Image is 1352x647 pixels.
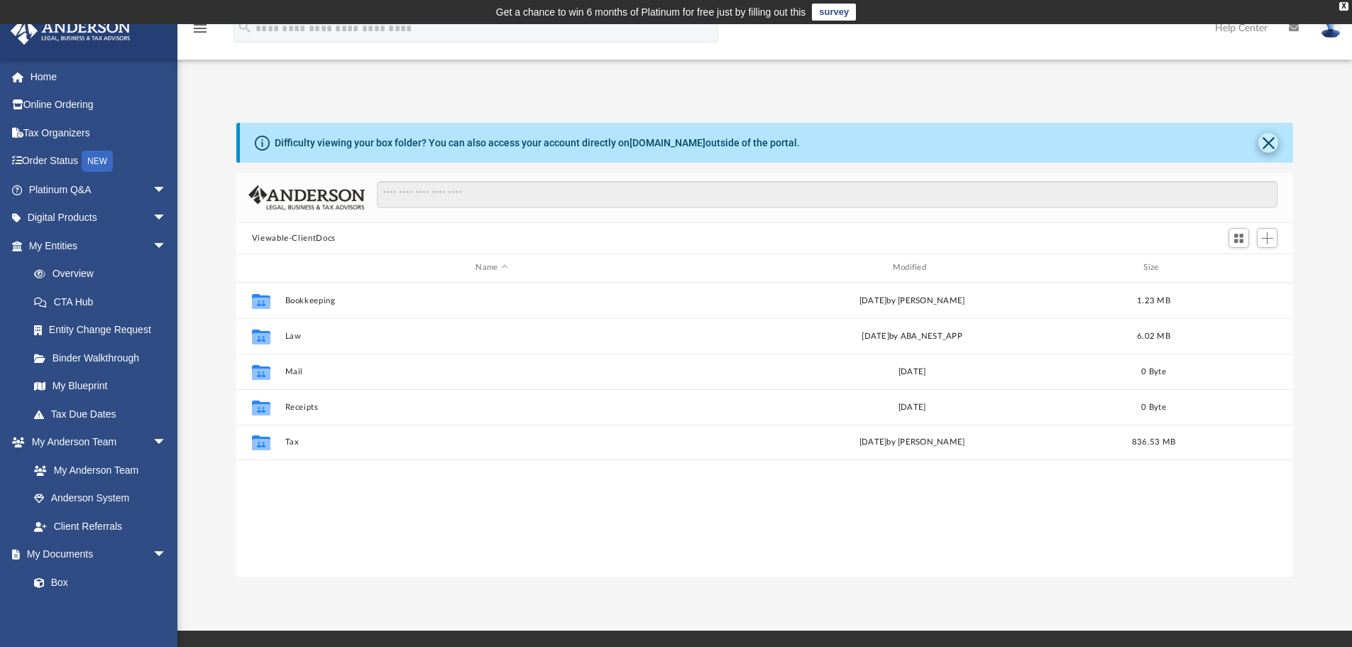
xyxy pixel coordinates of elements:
[20,372,181,401] a: My Blueprint
[236,283,1294,577] div: grid
[10,175,188,204] a: Platinum Q&Aarrow_drop_down
[10,91,188,119] a: Online Ordering
[1258,133,1278,153] button: Close
[192,27,209,37] a: menu
[10,540,181,569] a: My Documentsarrow_drop_down
[10,428,181,457] a: My Anderson Teamarrow_drop_down
[285,403,698,412] button: Receipts
[10,62,188,91] a: Home
[20,400,188,428] a: Tax Due Dates
[705,436,1119,449] div: [DATE] by [PERSON_NAME]
[275,136,800,151] div: Difficulty viewing your box folder? You can also access your account directly on outside of the p...
[20,512,181,540] a: Client Referrals
[1320,18,1341,38] img: User Pic
[496,4,806,21] div: Get a chance to win 6 months of Platinum for free just by filling out this
[705,365,1119,378] div: [DATE]
[20,260,188,288] a: Overview
[153,540,181,570] span: arrow_drop_down
[705,261,1119,274] div: Modified
[153,175,181,205] span: arrow_drop_down
[153,428,181,457] span: arrow_drop_down
[10,232,188,260] a: My Entitiesarrow_drop_down
[10,119,188,147] a: Tax Organizers
[284,261,698,274] div: Name
[1137,296,1170,304] span: 1.23 MB
[1229,228,1250,248] button: Switch to Grid View
[705,401,1119,413] div: [DATE]
[1339,2,1348,11] div: close
[10,204,188,232] a: Digital Productsarrow_drop_down
[285,437,698,447] button: Tax
[285,367,698,376] button: Mail
[153,232,181,261] span: arrow_drop_down
[1137,332,1170,339] span: 6.02 MB
[1141,403,1166,411] span: 0 Byte
[20,484,181,513] a: Anderson System
[285,332,698,341] button: Law
[705,330,1119,342] div: [DATE] by ABA_NEST_APP
[192,20,209,37] i: menu
[705,294,1119,307] div: [DATE] by [PERSON_NAME]
[243,261,278,274] div: id
[237,19,253,35] i: search
[812,4,856,21] a: survey
[20,456,174,484] a: My Anderson Team
[252,232,336,245] button: Viewable-ClientDocs
[285,296,698,305] button: Bookkeeping
[20,288,188,316] a: CTA Hub
[10,147,188,176] a: Order StatusNEW
[20,316,188,344] a: Entity Change Request
[82,151,113,172] div: NEW
[1141,367,1166,375] span: 0 Byte
[1125,261,1182,274] div: Size
[377,181,1277,208] input: Search files and folders
[20,568,174,597] a: Box
[630,137,705,148] a: [DOMAIN_NAME]
[1188,261,1287,274] div: id
[20,597,181,625] a: Meeting Minutes
[6,17,135,45] img: Anderson Advisors Platinum Portal
[153,204,181,233] span: arrow_drop_down
[1132,438,1175,446] span: 836.53 MB
[1257,228,1278,248] button: Add
[20,344,188,372] a: Binder Walkthrough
